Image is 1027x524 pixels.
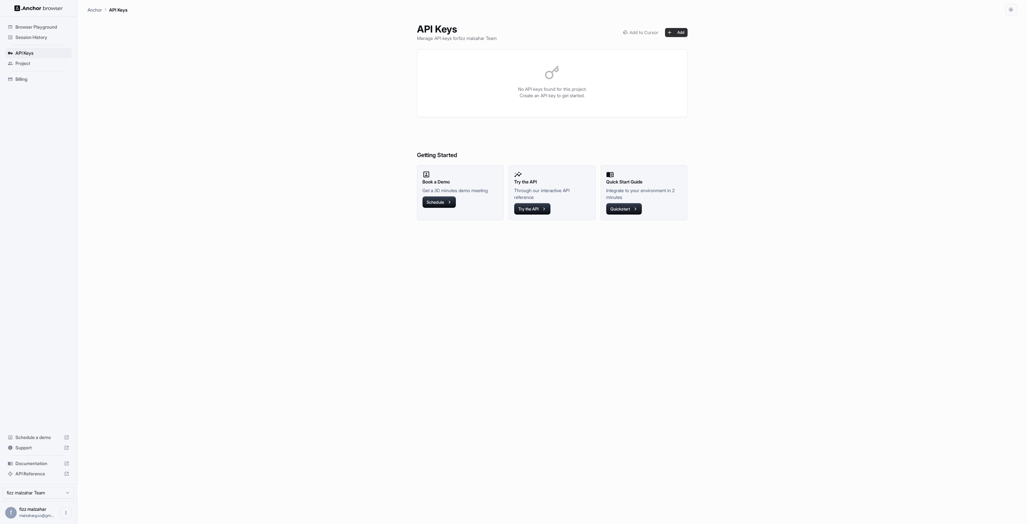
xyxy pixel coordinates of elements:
[88,6,127,13] nav: breadcrumb
[621,28,661,37] img: Add anchorbrowser MCP server to Cursor
[15,60,69,67] span: Project
[514,203,551,215] button: Try the API
[5,74,72,84] div: Billing
[15,471,61,477] span: API Reference
[422,187,498,194] p: Get a 30 minutes demo meeting
[109,6,127,13] p: API Keys
[5,48,72,58] div: API Keys
[425,92,680,99] p: Create an API key to get started.
[15,460,61,467] span: Documentation
[417,35,497,42] p: Manage API keys for fizz malzahar Team
[425,86,680,92] p: No API keys found for this project.
[15,34,69,41] span: Session History
[5,458,72,469] div: Documentation
[15,434,61,441] span: Schedule a demo
[5,32,72,42] div: Session History
[15,24,69,30] span: Browser Playground
[417,23,497,35] h1: API Keys
[88,6,102,13] p: Anchor
[5,432,72,443] div: Schedule a demo
[417,125,688,160] h6: Getting Started
[665,28,688,37] button: Add
[5,443,72,453] div: Support
[606,178,682,185] h2: Quick Start Guide
[5,22,72,32] div: Browser Playground
[19,506,46,512] span: fizz malzahar
[5,469,72,479] div: API Reference
[606,203,642,215] button: Quickstart
[15,50,69,56] span: API Keys
[15,76,69,82] span: Billing
[606,187,682,201] p: Integrate to your environment in 2 minutes
[514,187,590,201] p: Through our interactive API reference
[60,507,72,519] button: Open menu
[514,178,590,185] h2: Try the API
[5,507,17,519] div: f
[14,5,63,11] img: Anchor Logo
[422,178,498,185] h2: Book a Demo
[15,444,61,451] span: Support
[19,513,54,518] span: malzaharguo@gmail.com
[5,58,72,69] div: Project
[422,196,456,208] button: Schedule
